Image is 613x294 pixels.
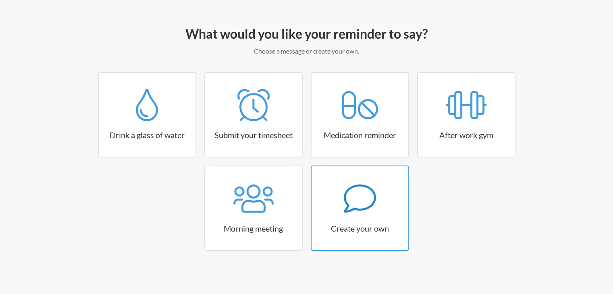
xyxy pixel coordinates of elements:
[99,129,195,141] h3: Drink a glass of water
[312,129,408,141] h3: Medication reminder
[73,25,540,42] h2: What would you like your reminder to say?
[312,223,408,234] h3: Create your own
[205,223,302,234] h3: Morning meeting
[205,129,302,141] h3: Submit your timesheet
[73,46,540,56] p: Choose a message or create your own.
[418,129,515,141] h3: After work gym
